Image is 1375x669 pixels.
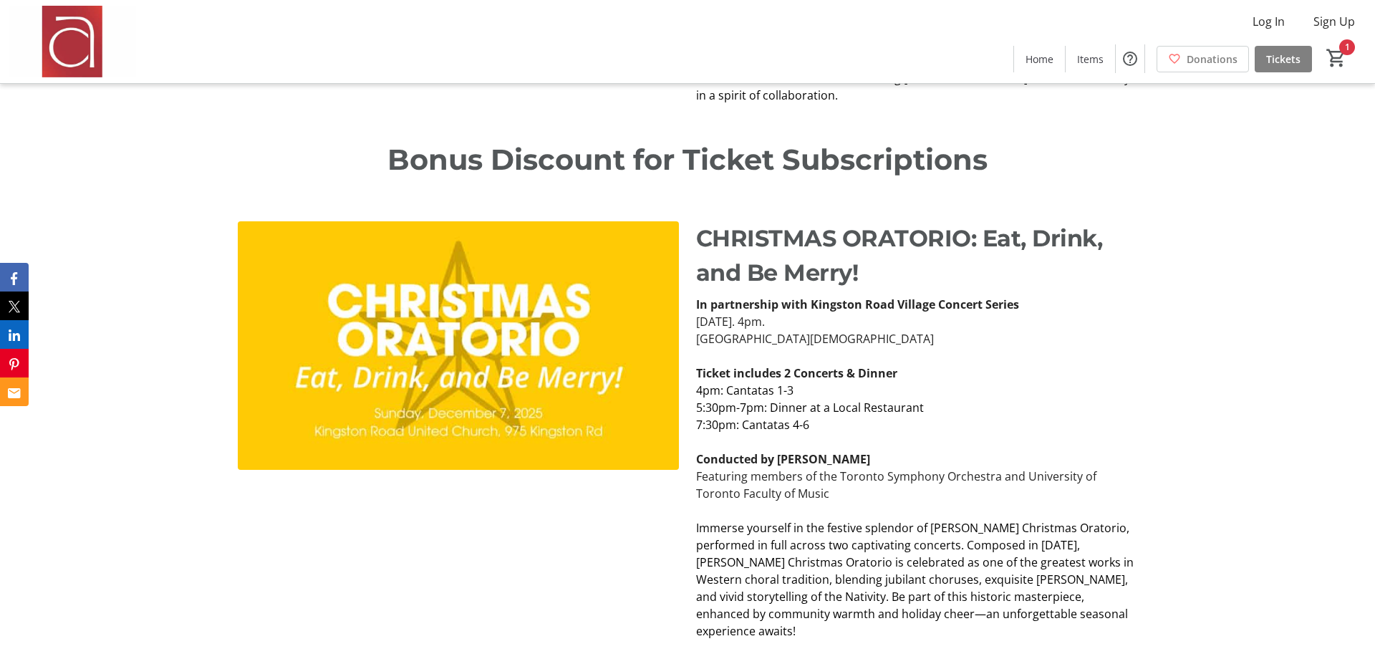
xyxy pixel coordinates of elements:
[696,400,924,415] span: 5:30pm-7pm: Dinner at a Local Restaurant
[1187,52,1237,67] span: Donations
[9,6,136,77] img: Amadeus Choir of Greater Toronto 's Logo
[696,297,1019,312] strong: In partnership with Kingston Road Village Concert Series
[696,520,1134,639] span: Immerse yourself in the festive splendor of [PERSON_NAME] Christmas Oratorio, performed in full a...
[696,221,1137,290] p: CHRISTMAS ORATORIO: Eat, Drink, and Be Merry!
[1253,13,1285,30] span: Log In
[696,382,793,398] span: 4pm: Cantatas 1-3
[696,451,870,467] strong: Conducted by [PERSON_NAME]
[696,365,897,381] strong: Ticket includes 2 Concerts & Dinner
[238,221,679,470] img: undefined
[1014,46,1065,72] a: Home
[696,417,809,433] span: 7:30pm: Cantatas 4-6
[1157,46,1249,72] a: Donations
[1026,52,1053,67] span: Home
[1313,13,1355,30] span: Sign Up
[1116,44,1144,73] button: Help
[696,313,1137,330] p: [DATE]. 4pm.
[1066,46,1115,72] a: Items
[1255,46,1312,72] a: Tickets
[1241,10,1296,33] button: Log In
[696,330,1137,347] p: [GEOGRAPHIC_DATA][DEMOGRAPHIC_DATA]
[1077,52,1104,67] span: Items
[238,138,1137,181] p: Bonus Discount for Ticket Subscriptions
[1302,10,1366,33] button: Sign Up
[696,468,1137,502] p: Featuring members of the Toronto Symphony Orchestra and University of Toronto Faculty of Music
[1266,52,1301,67] span: Tickets
[1323,45,1349,71] button: Cart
